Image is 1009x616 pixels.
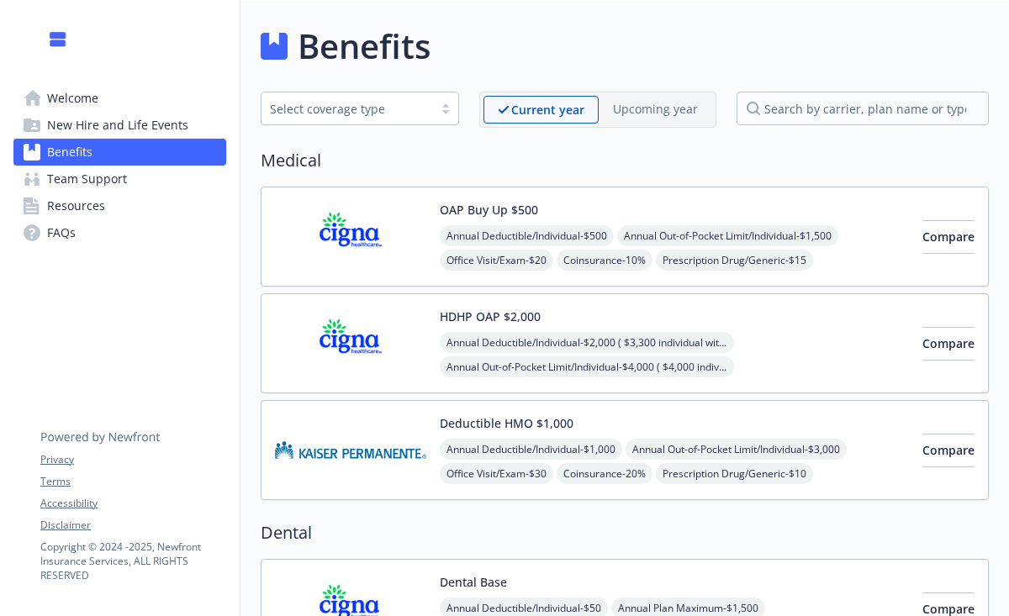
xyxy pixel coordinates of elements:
span: Office Visit/Exam - $30 [440,463,553,484]
span: Annual Out-of-Pocket Limit/Individual - $3,000 [626,439,847,460]
p: Copyright © 2024 - 2025 , Newfront Insurance Services, ALL RIGHTS RESERVED [40,540,225,582]
span: FAQs [47,219,76,246]
div: Select coverage type [270,100,425,118]
span: Annual Deductible/Individual - $1,000 [440,439,622,460]
img: CIGNA carrier logo [275,201,426,272]
span: Team Support [47,166,127,192]
span: Annual Out-of-Pocket Limit/Individual - $1,500 [617,225,838,246]
a: FAQs [13,219,226,246]
span: Annual Out-of-Pocket Limit/Individual - $4,000 ( $4,000 individual within a family) [440,356,734,377]
a: Team Support [13,166,226,192]
a: Accessibility [40,496,225,511]
input: search by carrier, plan name or type [737,92,989,125]
button: HDHP OAP $2,000 [440,308,541,325]
h2: Dental [261,520,989,545]
span: Compare [922,335,975,351]
button: Dental Base [440,573,507,591]
span: Annual Deductible/Individual - $2,000 ( $3,300 individual within a family) [440,332,734,353]
span: Welcome [47,85,98,112]
a: Privacy [40,452,225,467]
a: Resources [13,192,226,219]
button: Compare [922,220,975,254]
span: Office Visit/Exam - $20 [440,250,553,271]
img: Kaiser Permanente Insurance Company carrier logo [275,414,426,486]
a: Terms [40,474,225,489]
span: New Hire and Life Events [47,112,188,139]
a: Welcome [13,85,226,112]
span: Compare [922,442,975,458]
h2: Medical [261,148,989,173]
span: Annual Deductible/Individual - $500 [440,225,614,246]
a: Disclaimer [40,518,225,533]
span: Prescription Drug/Generic - $10 [656,463,813,484]
p: Upcoming year [613,100,698,118]
span: Upcoming year [599,96,712,124]
button: OAP Buy Up $500 [440,201,538,218]
button: Deductible HMO $1,000 [440,414,573,432]
img: CIGNA carrier logo [275,308,426,379]
h1: Benefits [298,21,431,71]
span: Resources [47,192,105,219]
span: Prescription Drug/Generic - $15 [656,250,813,271]
span: Coinsurance - 20% [557,463,652,484]
span: Coinsurance - 10% [557,250,652,271]
span: Compare [922,229,975,245]
p: Current year [511,101,584,118]
button: Compare [922,327,975,361]
span: Benefits [47,139,92,166]
a: New Hire and Life Events [13,112,226,139]
button: Compare [922,434,975,467]
a: Benefits [13,139,226,166]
